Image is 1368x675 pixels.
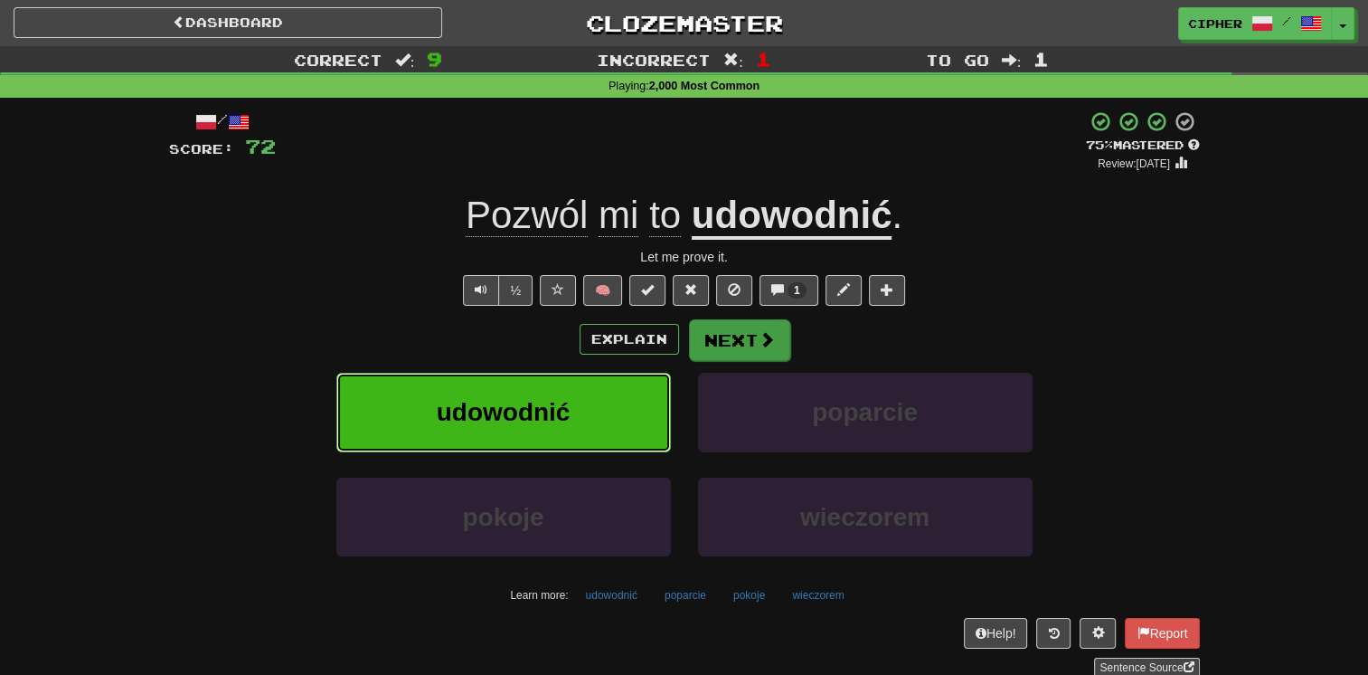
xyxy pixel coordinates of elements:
[794,284,800,297] span: 1
[869,275,905,306] button: Add to collection (alt+a)
[169,110,276,133] div: /
[759,275,818,306] button: 1
[698,478,1033,556] button: wieczorem
[169,141,234,157] span: Score:
[1282,14,1291,27] span: /
[1086,138,1200,154] div: Mastered
[463,275,499,306] button: Play sentence audio (ctl+space)
[245,135,276,157] span: 72
[1188,15,1242,32] span: Cipher
[655,582,716,609] button: poparcie
[1098,157,1170,170] small: Review: [DATE]
[540,275,576,306] button: Favorite sentence (alt+f)
[294,51,382,69] span: Correct
[427,48,442,70] span: 9
[692,194,892,240] u: udowodnić
[800,503,929,531] span: wieczorem
[689,319,790,361] button: Next
[926,51,989,69] span: To go
[580,324,679,355] button: Explain
[395,52,415,68] span: :
[169,248,1200,266] div: Let me prove it.
[812,398,918,426] span: poparcie
[756,48,771,70] span: 1
[469,7,898,39] a: Clozemaster
[336,373,671,452] button: udowodnić
[1036,618,1071,649] button: Round history (alt+y)
[649,80,759,92] strong: 2,000 Most Common
[1033,48,1049,70] span: 1
[629,275,665,306] button: Set this sentence to 100% Mastered (alt+m)
[673,275,709,306] button: Reset to 0% Mastered (alt+r)
[1002,52,1022,68] span: :
[498,275,533,306] button: ½
[575,582,646,609] button: udowodnić
[964,618,1028,649] button: Help!
[1125,618,1199,649] button: Report
[599,194,638,237] span: mi
[716,275,752,306] button: Ignore sentence (alt+i)
[466,194,588,237] span: Pozwól
[597,51,711,69] span: Incorrect
[336,478,671,556] button: pokoje
[510,589,568,602] small: Learn more:
[782,582,854,609] button: wieczorem
[459,275,533,306] div: Text-to-speech controls
[723,52,743,68] span: :
[462,503,543,531] span: pokoje
[826,275,862,306] button: Edit sentence (alt+d)
[1178,7,1332,40] a: Cipher /
[723,582,775,609] button: pokoje
[892,194,902,236] span: .
[1086,138,1113,152] span: 75 %
[649,194,681,237] span: to
[14,7,442,38] a: Dashboard
[583,275,622,306] button: 🧠
[698,373,1033,452] button: poparcie
[437,398,571,426] span: udowodnić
